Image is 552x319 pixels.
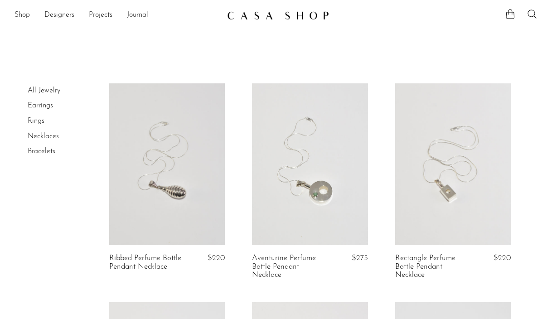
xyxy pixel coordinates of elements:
[89,10,112,21] a: Projects
[494,254,511,262] span: $220
[28,102,53,109] a: Earrings
[109,254,185,271] a: Ribbed Perfume Bottle Pendant Necklace
[28,117,44,125] a: Rings
[395,254,471,279] a: Rectangle Perfume Bottle Pendant Necklace
[15,10,30,21] a: Shop
[28,87,60,94] a: All Jewelry
[28,133,59,140] a: Necklaces
[208,254,225,262] span: $220
[352,254,368,262] span: $275
[15,8,220,23] nav: Desktop navigation
[127,10,148,21] a: Journal
[28,148,55,155] a: Bracelets
[252,254,328,279] a: Aventurine Perfume Bottle Pendant Necklace
[15,8,220,23] ul: NEW HEADER MENU
[44,10,74,21] a: Designers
